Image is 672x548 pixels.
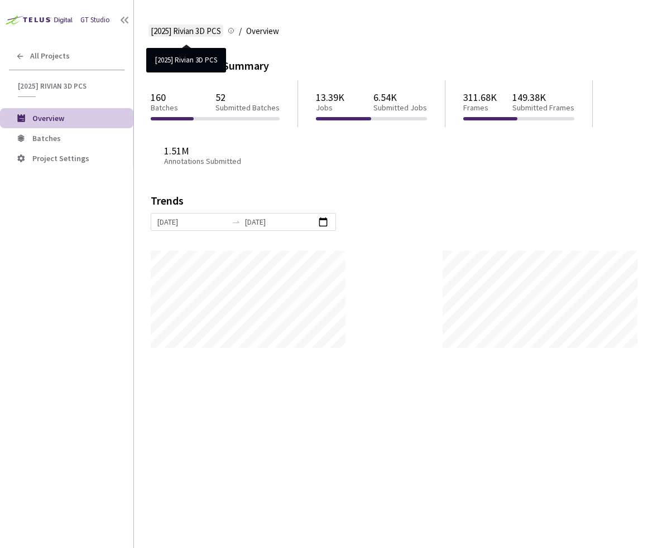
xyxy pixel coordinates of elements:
div: GT Studio [80,15,110,26]
div: Overall Project Summary [151,58,655,74]
span: All Projects [30,51,70,61]
span: Project Settings [32,153,89,163]
p: Frames [463,103,497,113]
div: Trends [151,195,640,213]
p: 1.51M [164,145,285,157]
p: Batches [151,103,178,113]
p: 52 [215,91,280,103]
span: [2025] Rivian 3D PCS [151,25,221,38]
input: End date [245,216,315,228]
span: swap-right [232,217,241,226]
p: Annotations Submitted [164,157,285,166]
p: Submitted Batches [215,103,280,113]
span: Overview [32,113,64,123]
p: Jobs [316,103,344,113]
input: Start date [157,216,227,228]
span: [2025] Rivian 3D PCS [18,81,118,91]
p: 149.38K [512,91,574,103]
span: Overview [246,25,279,38]
p: Submitted Jobs [373,103,427,113]
p: 311.68K [463,91,497,103]
li: / [239,25,242,38]
span: to [232,217,241,226]
p: 13.39K [316,91,344,103]
p: 160 [151,91,178,103]
span: Batches [32,133,61,143]
p: 6.54K [373,91,427,103]
p: Submitted Frames [512,103,574,113]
